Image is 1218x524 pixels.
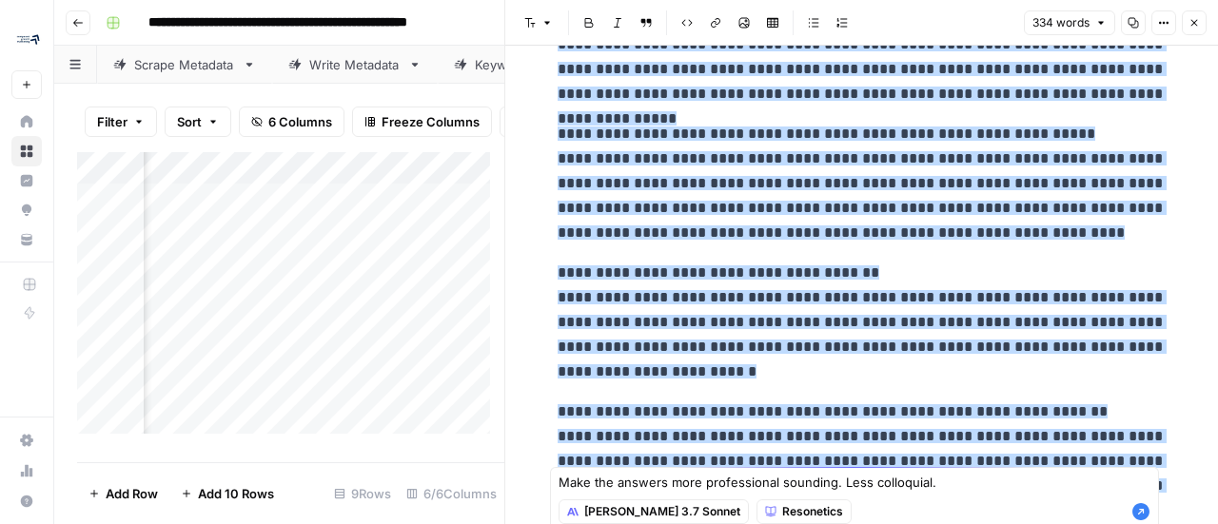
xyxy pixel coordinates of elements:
[85,107,157,137] button: Filter
[584,503,740,520] span: [PERSON_NAME] 3.7 Sonnet
[106,484,158,503] span: Add Row
[134,55,235,74] div: Scrape Metadata
[382,112,480,131] span: Freeze Columns
[11,195,42,225] a: Opportunities
[77,478,169,509] button: Add Row
[309,55,401,74] div: Write Metadata
[11,15,42,63] button: Workspace: Compound Growth
[239,107,344,137] button: 6 Columns
[559,473,1150,492] textarea: Make the answers more professional sounding. Less colloquial.
[11,107,42,137] a: Home
[11,136,42,166] a: Browse
[177,112,202,131] span: Sort
[11,456,42,486] a: Usage
[399,478,504,509] div: 6/6 Columns
[559,499,749,524] button: [PERSON_NAME] 3.7 Sonnet
[1024,10,1115,35] button: 334 words
[11,486,42,516] button: Help + Support
[198,484,274,503] span: Add 10 Rows
[11,425,42,456] a: Settings
[272,46,438,84] a: Write Metadata
[268,112,332,131] span: 6 Columns
[169,478,285,509] button: Add 10 Rows
[782,503,843,520] span: Resonetics
[326,478,399,509] div: 9 Rows
[97,46,272,84] a: Scrape Metadata
[438,46,660,84] a: Keyword > Content Brief
[756,499,852,524] button: Resonetics
[11,224,42,255] a: Your Data
[11,165,42,196] a: Insights
[97,112,128,131] span: Filter
[475,55,623,74] div: Keyword > Content Brief
[352,107,492,137] button: Freeze Columns
[11,22,46,56] img: Compound Growth Logo
[1032,14,1090,31] span: 334 words
[165,107,231,137] button: Sort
